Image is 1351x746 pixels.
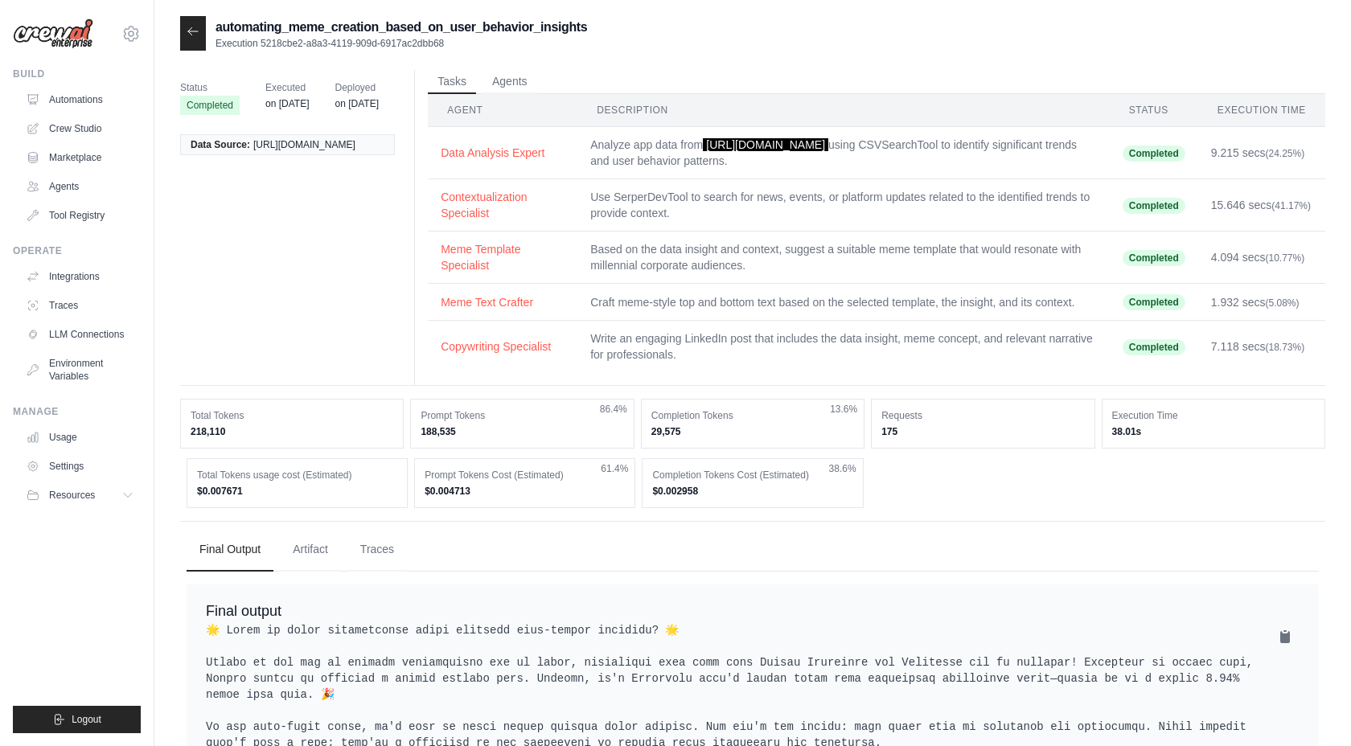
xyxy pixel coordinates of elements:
span: 13.6% [830,403,857,416]
dt: Total Tokens usage cost (Estimated) [197,469,397,482]
div: Manage [13,405,141,418]
span: Completed [180,96,240,115]
span: Data Source: [191,138,250,151]
td: 1.932 secs [1198,284,1325,321]
span: (41.17%) [1271,200,1311,211]
a: Usage [19,424,141,450]
span: Executed [265,80,309,96]
dt: Execution Time [1112,409,1315,422]
span: Logout [72,713,101,726]
div: Operate [13,244,141,257]
dt: Total Tokens [191,409,393,422]
span: (24.25%) [1266,148,1305,159]
td: Analyze app data from using CSVSearchTool to identify significant trends and user behavior patterns. [577,127,1110,179]
td: Write an engaging LinkedIn post that includes the data insight, meme concept, and relevant narrat... [577,321,1110,373]
span: Final output [206,603,281,619]
td: 9.215 secs [1198,127,1325,179]
a: Settings [19,453,141,479]
dd: $0.007671 [197,485,397,498]
span: Deployed [335,80,379,96]
button: Meme Template Specialist [441,241,565,273]
dd: 188,535 [421,425,623,438]
a: Automations [19,87,141,113]
a: Agents [19,174,141,199]
button: Contextualization Specialist [441,189,565,221]
dt: Prompt Tokens Cost (Estimated) [425,469,625,482]
dd: 175 [881,425,1084,438]
a: LLM Connections [19,322,141,347]
h2: automating_meme_creation_based_on_user_behavior_insights [216,18,587,37]
th: Description [577,94,1110,127]
span: [URL][DOMAIN_NAME] [253,138,355,151]
span: Resources [49,489,95,502]
dd: $0.004713 [425,485,625,498]
span: 38.6% [829,462,856,475]
dd: $0.002958 [652,485,852,498]
span: 61.4% [601,462,628,475]
button: Data Analysis Expert [441,145,565,161]
button: Copywriting Specialist [441,338,565,355]
span: [URL][DOMAIN_NAME] [703,138,828,151]
td: Use SerperDevTool to search for news, events, or platform updates related to the identified trend... [577,179,1110,232]
time: June 22, 2025 at 21:37 IST [265,98,309,109]
button: Logout [13,706,141,733]
a: Traces [19,293,141,318]
td: 4.094 secs [1198,232,1325,284]
a: Crew Studio [19,116,141,141]
button: Agents [482,70,537,94]
a: Integrations [19,264,141,289]
span: (18.73%) [1266,342,1305,353]
dt: Completion Tokens Cost (Estimated) [652,469,852,482]
button: Resources [19,482,141,508]
p: Execution 5218cbe2-a8a3-4119-909d-6917ac2dbb68 [216,37,587,50]
dt: Completion Tokens [651,409,854,422]
a: Tool Registry [19,203,141,228]
dd: 218,110 [191,425,393,438]
span: Completed [1123,146,1185,162]
button: Traces [347,528,407,572]
th: Agent [428,94,577,127]
button: Artifact [280,528,341,572]
dd: 38.01s [1112,425,1315,438]
th: Status [1110,94,1198,127]
button: Meme Text Crafter [441,294,565,310]
th: Execution Time [1198,94,1325,127]
span: (10.77%) [1266,252,1305,264]
span: 86.4% [600,403,627,416]
dt: Prompt Tokens [421,409,623,422]
div: Build [13,68,141,80]
a: Environment Variables [19,350,141,389]
td: 7.118 secs [1198,321,1325,373]
td: Craft meme-style top and bottom text based on the selected template, the insight, and its context. [577,284,1110,321]
dd: 29,575 [651,425,854,438]
td: Based on the data insight and context, suggest a suitable meme template that would resonate with ... [577,232,1110,284]
span: (5.08%) [1266,297,1300,309]
span: Completed [1123,339,1185,355]
span: Status [180,80,240,96]
button: Final Output [187,528,273,572]
a: Marketplace [19,145,141,170]
time: June 22, 2025 at 15:56 IST [335,98,379,109]
span: Completed [1123,250,1185,266]
td: 15.646 secs [1198,179,1325,232]
span: Completed [1123,294,1185,310]
span: Completed [1123,198,1185,214]
img: Logo [13,18,93,49]
dt: Requests [881,409,1084,422]
button: Tasks [428,70,476,94]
